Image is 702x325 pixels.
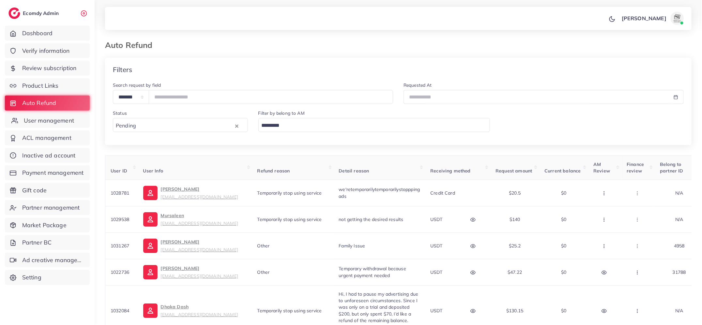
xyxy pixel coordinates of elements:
[143,238,238,254] a: [PERSON_NAME][EMAIL_ADDRESS][DOMAIN_NAME]
[161,303,238,318] p: Dhaka Dash
[22,256,85,264] span: Ad creative management
[675,308,683,314] span: N/A
[143,186,158,200] img: ic-user-info.36bf1079.svg
[5,96,90,111] a: Auto Refund
[339,168,369,174] span: Detail reason
[622,14,666,22] p: [PERSON_NAME]
[113,118,248,132] div: Search for option
[5,183,90,198] a: Gift code
[22,29,53,37] span: Dashboard
[561,216,566,222] span: $0
[5,43,90,58] a: Verify information
[257,190,322,196] span: Temporarily stop using service
[593,161,610,174] span: AM Review
[257,308,322,314] span: Temporarily stop using service
[143,212,238,227] a: Mursaleen[EMAIL_ADDRESS][DOMAIN_NAME]
[8,7,60,19] a: logoEcomdy Admin
[339,216,404,222] span: not getting the desired results
[509,190,521,196] span: $20.5
[111,269,129,275] span: 1022736
[143,264,238,280] a: [PERSON_NAME][EMAIL_ADDRESS][DOMAIN_NAME]
[22,273,41,282] span: Setting
[114,121,137,131] span: Pending
[235,122,238,129] button: Clear Selected
[561,243,566,249] span: $0
[143,265,158,279] img: ic-user-info.36bf1079.svg
[143,303,238,318] a: Dhaka Dash[EMAIL_ADDRESS][DOMAIN_NAME]
[674,243,685,249] span: 4958
[161,194,238,199] small: [EMAIL_ADDRESS][DOMAIN_NAME]
[5,235,90,250] a: Partner BC
[258,110,305,116] label: Filter by belong to AM
[8,7,20,19] img: logo
[257,168,290,174] span: Refund reason
[660,161,683,174] span: Belong to partner ID
[5,165,90,180] a: Payment management
[22,81,59,90] span: Product Links
[430,242,442,250] p: USDT
[430,268,442,276] p: USDT
[496,168,532,174] span: Request amount
[113,66,132,74] h4: Filters
[627,161,644,174] span: Finance review
[673,269,686,275] span: 31788
[404,82,432,88] label: Requested At
[430,215,442,223] p: USDT
[22,151,76,160] span: Inactive ad account
[24,116,74,125] span: User management
[5,61,90,76] a: Review subscription
[143,185,238,201] a: [PERSON_NAME][EMAIL_ADDRESS][DOMAIN_NAME]
[113,110,127,116] label: Status
[22,99,56,107] span: Auto Refund
[111,216,129,222] span: 1029538
[671,12,684,25] img: avatar
[143,239,158,253] img: ic-user-info.36bf1079.svg
[561,269,566,275] span: $0
[258,118,490,132] div: Search for option
[22,186,47,195] span: Gift code
[5,113,90,128] a: User management
[5,148,90,163] a: Inactive ad account
[143,168,163,174] span: User Info
[508,269,522,275] span: $47.22
[143,303,158,318] img: ic-user-info.36bf1079.svg
[675,190,683,196] span: N/A
[22,134,71,142] span: ACL management
[111,168,127,174] span: User ID
[161,238,238,254] p: [PERSON_NAME]
[5,270,90,285] a: Setting
[138,121,233,131] input: Search for option
[111,308,129,314] span: 1032084
[544,168,581,174] span: Current balance
[5,26,90,41] a: Dashboard
[257,216,322,222] span: Temporarily stop using service
[22,64,77,72] span: Review subscription
[509,243,521,249] span: $25.2
[5,78,90,93] a: Product Links
[22,47,70,55] span: Verify information
[111,243,129,249] span: 1031267
[161,312,238,317] small: [EMAIL_ADDRESS][DOMAIN_NAME]
[23,10,60,16] h2: Ecomdy Admin
[22,169,84,177] span: Payment management
[161,264,238,280] p: [PERSON_NAME]
[161,273,238,279] small: [EMAIL_ADDRESS][DOMAIN_NAME]
[22,238,52,247] span: Partner BC
[161,185,238,201] p: [PERSON_NAME]
[111,190,129,196] span: 1028781
[5,253,90,268] a: Ad creative management
[257,243,270,249] span: Other
[143,212,158,227] img: ic-user-info.36bf1079.svg
[675,216,683,222] span: N/A
[113,82,161,88] label: Search request by field
[161,220,238,226] small: [EMAIL_ADDRESS][DOMAIN_NAME]
[430,168,471,174] span: Receiving method
[506,308,523,314] span: $130.15
[22,203,80,212] span: Partner management
[22,221,67,229] span: Market Package
[5,130,90,145] a: ACL management
[5,218,90,233] a: Market Package
[339,186,420,199] span: we'retemporarilytemporarilystoppping ads
[561,190,566,196] span: $0
[5,200,90,215] a: Partner management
